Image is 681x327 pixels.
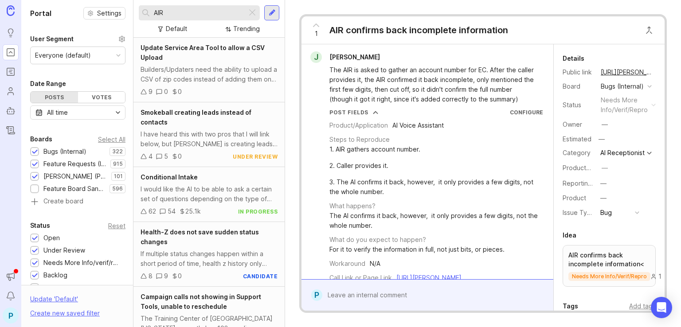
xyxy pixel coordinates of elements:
[3,288,19,304] button: Notifications
[83,7,125,19] a: Settings
[30,198,125,206] a: Create board
[78,92,125,103] div: Votes
[112,148,123,155] p: 322
[141,228,259,245] span: Health-Z does not save sudden status changes
[35,51,91,60] div: Everyone (default)
[43,270,67,280] div: Backlog
[30,308,100,318] div: Create new saved filter
[600,193,607,203] div: —
[43,233,60,243] div: Open
[30,8,51,19] h1: Portal
[149,271,153,281] div: 8
[510,109,543,116] a: Configure
[141,44,265,61] span: Update Service Area Tool to allow a CSV Upload
[600,150,645,156] div: AI Receptionist
[601,82,644,91] div: Bugs (Internal)
[3,25,19,41] a: Ideas
[98,137,125,142] div: Select All
[3,122,19,138] a: Changelog
[114,173,123,180] p: 101
[30,220,50,231] div: Status
[141,293,261,310] span: Campaign calls not showing in Support Tools, unable to reschedule
[600,179,607,188] div: —
[601,95,648,115] div: needs more info/verif/repro
[329,211,543,230] div: The AI confirms it back, however, it only provides a few digits, not the whole number.
[168,206,176,216] div: 54
[164,152,168,161] div: 5
[563,209,595,216] label: Issue Type
[563,148,594,158] div: Category
[329,109,368,116] div: Post Fields
[133,222,285,287] a: Health-Z does not save sudden status changesIf multiple status changes happen within a short peri...
[3,308,19,323] button: P
[329,53,380,61] span: [PERSON_NAME]
[329,24,508,36] div: AIR confirms back incomplete information
[305,51,387,63] a: J[PERSON_NAME]
[598,66,656,78] a: [URL][PERSON_NAME]
[141,249,278,269] div: If multiple status changes happen within a short period of time, health z history only records th...
[563,136,591,142] div: Estimated
[329,135,390,144] div: Steps to Reproduce
[329,201,376,211] div: What happens?
[329,273,392,283] div: Call Link or Page Link
[43,283,74,292] div: Candidate
[629,301,656,311] div: Add tags
[563,82,594,91] div: Board
[233,153,278,160] div: under review
[602,120,608,129] div: —
[149,152,153,161] div: 4
[563,53,584,64] div: Details
[563,67,594,77] div: Public link
[141,65,278,84] div: Builders/Updaters need the ability to upload a CSV of zip codes instead of adding them one by one...
[164,87,168,97] div: 0
[178,87,182,97] div: 0
[178,152,182,161] div: 0
[329,259,365,269] div: Workaround
[315,29,318,39] span: 1
[329,121,388,130] div: Product/Application
[396,274,462,281] a: [URL][PERSON_NAME]
[600,208,612,218] div: Bug
[97,9,121,18] span: Settings
[133,102,285,167] a: Smokeball creating leads instead of contactsI have heard this with two pros that I will link belo...
[141,184,278,204] div: I would like the AI to be able to ask a certain set of questions depending on the type of service...
[568,251,650,269] p: AIR confirms back incomplete information<
[563,245,656,287] a: AIR confirms back incomplete information<needs more info/verif/repro1
[602,163,608,173] div: —
[3,44,19,60] a: Portal
[3,83,19,99] a: Users
[563,100,594,110] div: Status
[563,194,586,202] label: Product
[243,272,278,280] div: candidate
[392,121,444,130] div: AI Voice Assistant
[3,103,19,119] a: Autopilot
[164,271,168,281] div: 9
[43,184,105,194] div: Feature Board Sandbox [DATE]
[563,230,576,241] div: Idea
[310,51,322,63] div: J
[3,64,19,80] a: Roadmaps
[133,167,285,222] a: Conditional IntakeI would like the AI to be able to ask a certain set of questions depending on t...
[185,206,201,216] div: 25.1k
[651,297,672,318] div: Open Intercom Messenger
[329,109,378,116] button: Post Fields
[111,109,125,116] svg: toggle icon
[154,8,243,18] input: Search...
[3,269,19,284] button: Announcements
[7,5,15,16] img: Canny Home
[108,223,125,228] div: Reset
[31,92,78,103] div: Posts
[563,179,610,187] label: Reporting Team
[329,65,536,104] div: The AIR is asked to gather an account number for EC. After the caller provides it, the AIR confir...
[30,78,66,89] div: Date Range
[141,109,251,126] span: Smokeball creating leads instead of contacts
[166,24,187,34] div: Default
[141,173,198,181] span: Conditional Intake
[596,133,607,145] div: —
[30,34,74,44] div: User Segment
[640,21,658,39] button: Close button
[149,87,153,97] div: 9
[178,271,182,281] div: 0
[112,185,123,192] p: 596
